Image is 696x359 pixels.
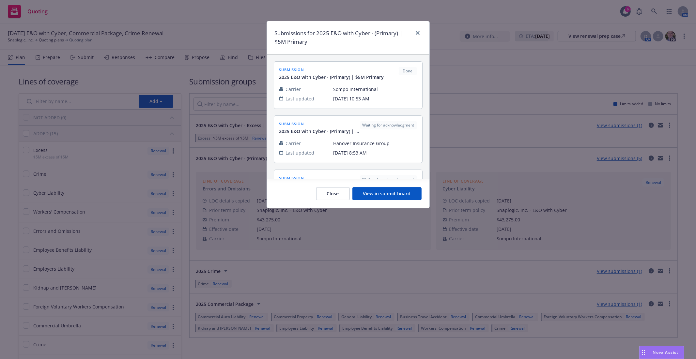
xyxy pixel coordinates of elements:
[414,29,422,37] a: close
[333,95,417,102] span: [DATE] 10:53 AM
[363,176,414,182] span: Waiting for acknowledgment
[333,86,417,93] span: Sompo International
[286,149,315,156] span: Last updated
[316,187,350,200] button: Close
[640,346,648,359] div: Drag to move
[401,68,414,74] span: Done
[639,346,684,359] button: Nova Assist
[279,121,360,127] span: submission
[286,86,301,93] span: Carrier
[333,149,417,156] span: [DATE] 8:53 AM
[352,187,422,200] button: View in submit board
[279,128,360,135] span: 2025 E&O with Cyber - (Primary) | $5M Primary
[279,67,384,72] span: submission
[279,74,384,81] span: 2025 E&O with Cyber - (Primary) | $5M Primary
[279,175,360,181] span: submission
[363,122,414,128] span: Waiting for acknowledgment
[333,140,417,147] span: Hanover Insurance Group
[275,29,411,46] h1: Submissions for 2025 E&O with Cyber - (Primary) | $5M Primary
[653,350,679,355] span: Nova Assist
[286,140,301,147] span: Carrier
[286,95,315,102] span: Last updated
